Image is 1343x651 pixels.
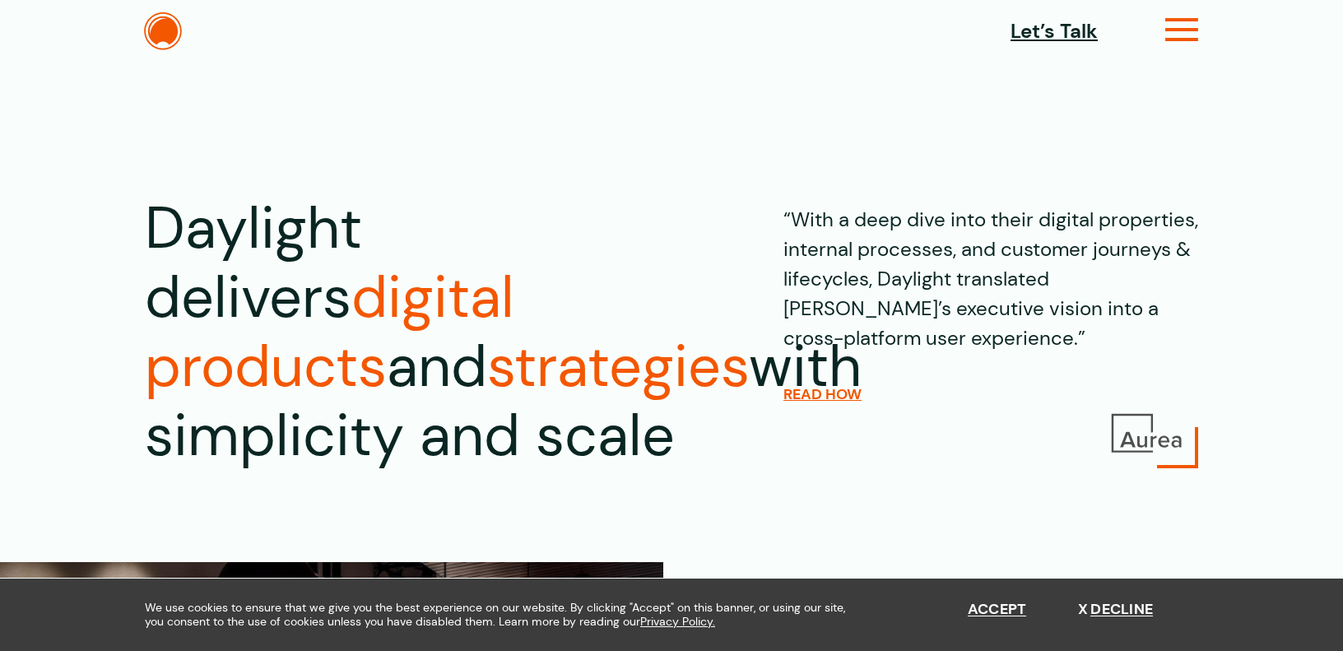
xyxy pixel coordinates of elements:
img: Aurea Logo [1108,411,1186,456]
a: READ HOW [783,385,862,403]
span: digital products [145,260,514,404]
img: The Daylight Studio Logo [144,12,182,50]
button: Decline [1078,601,1153,619]
span: We use cookies to ensure that we give you the best experience on our website. By clicking "Accept... [145,601,861,629]
p: “With a deep dive into their digital properties, internal processes, and customer journeys & life... [783,194,1198,353]
span: strategies [487,329,749,404]
h1: Daylight delivers and with simplicity and scale [145,194,675,471]
a: Let’s Talk [1011,16,1098,46]
button: Accept [968,601,1027,619]
a: Privacy Policy. [640,615,715,629]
